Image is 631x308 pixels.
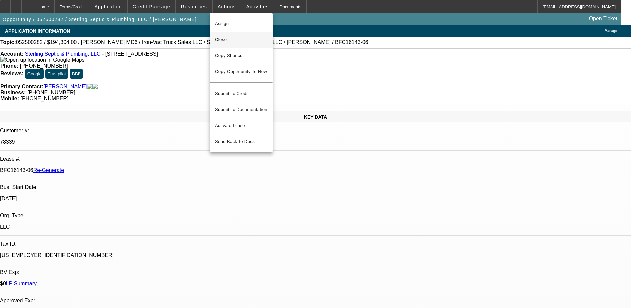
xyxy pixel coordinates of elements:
[215,52,267,60] span: Copy Shortcut
[215,106,267,114] span: Submit To Documentation
[215,20,267,28] span: Assign
[215,122,267,130] span: Activate Lease
[215,138,267,146] span: Send Back To Docs
[215,36,267,44] span: Close
[215,90,267,98] span: Submit To Credit
[215,69,267,74] span: Copy Opportunity To New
